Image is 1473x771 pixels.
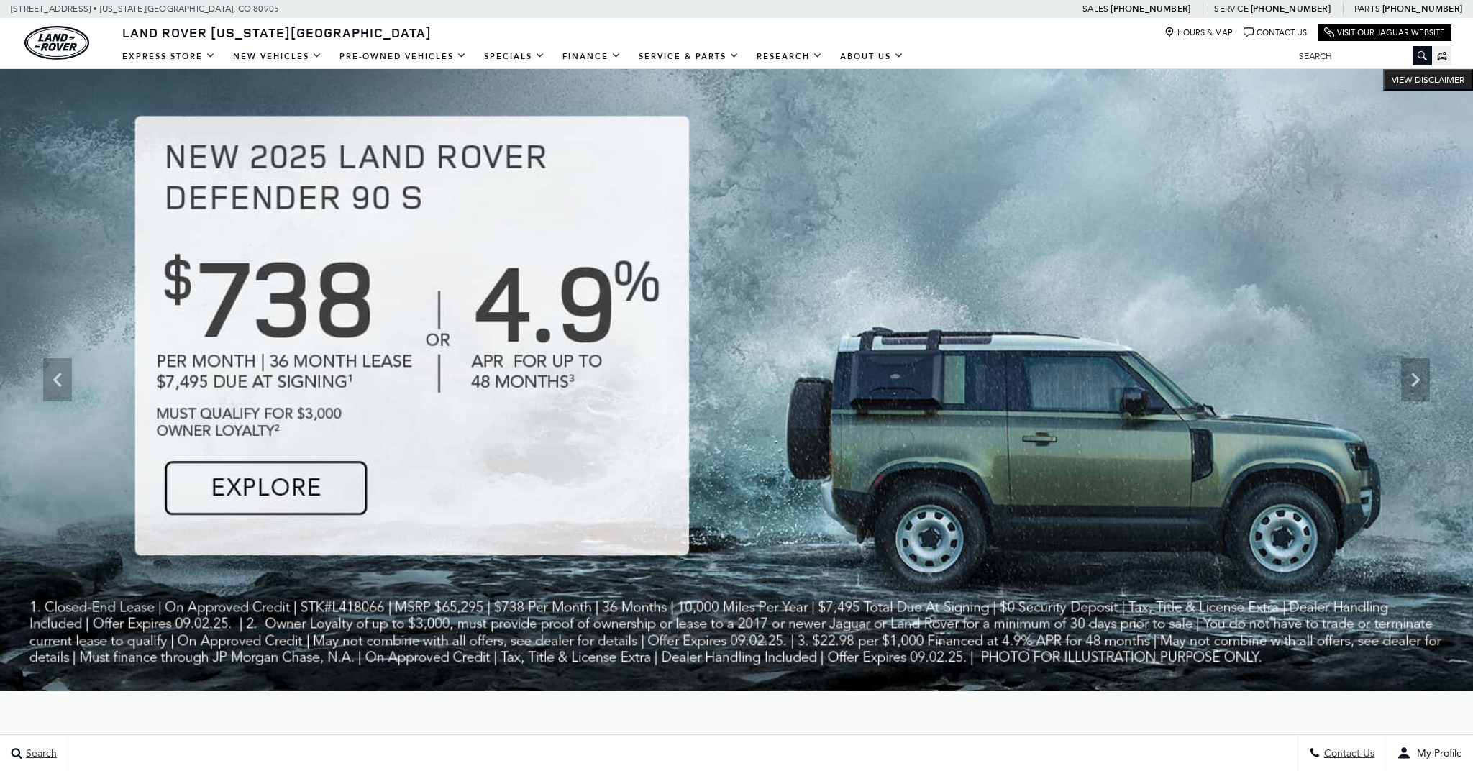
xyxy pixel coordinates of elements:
[831,44,913,69] a: About Us
[1082,4,1108,14] span: Sales
[22,747,57,759] span: Search
[1244,27,1307,38] a: Contact Us
[1411,747,1462,759] span: My Profile
[1111,3,1190,14] a: [PHONE_NUMBER]
[1382,3,1462,14] a: [PHONE_NUMBER]
[1383,69,1473,91] button: VIEW DISCLAIMER
[475,44,554,69] a: Specials
[1321,747,1374,759] span: Contact Us
[1164,27,1233,38] a: Hours & Map
[1386,735,1473,771] button: user-profile-menu
[24,26,89,60] a: land-rover
[1288,47,1432,65] input: Search
[114,44,224,69] a: EXPRESS STORE
[331,44,475,69] a: Pre-Owned Vehicles
[748,44,831,69] a: Research
[122,24,432,41] span: Land Rover [US_STATE][GEOGRAPHIC_DATA]
[224,44,331,69] a: New Vehicles
[114,44,913,69] nav: Main Navigation
[11,4,279,14] a: [STREET_ADDRESS] • [US_STATE][GEOGRAPHIC_DATA], CO 80905
[24,26,89,60] img: Land Rover
[1324,27,1445,38] a: Visit Our Jaguar Website
[114,24,440,41] a: Land Rover [US_STATE][GEOGRAPHIC_DATA]
[554,44,630,69] a: Finance
[630,44,748,69] a: Service & Parts
[1392,74,1464,86] span: VIEW DISCLAIMER
[1214,4,1248,14] span: Service
[1354,4,1380,14] span: Parts
[1251,3,1331,14] a: [PHONE_NUMBER]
